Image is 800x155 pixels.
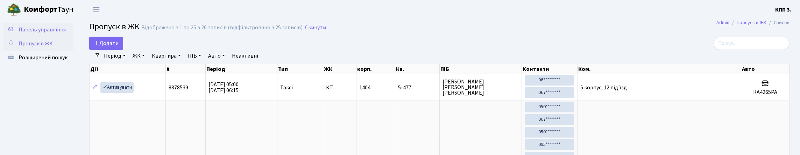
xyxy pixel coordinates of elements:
span: 1404 [359,84,370,91]
nav: breadcrumb [706,15,800,30]
th: корп. [356,64,395,74]
th: # [166,64,206,74]
a: ЖК [130,50,148,62]
h5: КА4265РА [744,89,786,96]
a: Період [101,50,128,62]
a: Квартира [149,50,184,62]
a: Скинути [305,24,326,31]
a: Панель управління [3,23,73,37]
th: ПІБ [440,64,522,74]
li: Список [766,19,790,27]
a: Admin [716,19,729,26]
a: Авто [205,50,228,62]
span: 5-477 [398,85,437,90]
a: Активувати [100,82,134,93]
a: Пропуск в ЖК [737,19,766,26]
th: Період [206,64,277,74]
input: Пошук... [714,37,790,50]
span: Пропуск в ЖК [89,21,140,33]
a: КПП 3. [775,6,792,14]
th: Ком. [578,64,741,74]
th: Кв. [395,64,440,74]
span: Панель управління [19,26,66,34]
span: Пропуск в ЖК [19,40,53,47]
img: logo.png [7,3,21,17]
th: Контакти [522,64,578,74]
span: [PERSON_NAME] [PERSON_NAME] [PERSON_NAME] [443,79,519,96]
a: ПІБ [185,50,204,62]
span: Додати [94,39,119,47]
th: Дії [90,64,166,74]
span: КТ [326,85,353,90]
a: Пропуск в ЖК [3,37,73,51]
th: Тип [277,64,323,74]
span: Розширений пошук [19,54,68,61]
span: 8878539 [169,84,188,91]
a: Розширений пошук [3,51,73,65]
button: Переключити навігацію [87,4,105,15]
a: Додати [89,37,123,50]
th: Авто [741,64,790,74]
b: Комфорт [24,4,57,15]
span: Таксі [280,85,293,90]
a: Неактивні [229,50,261,62]
span: Таун [24,4,73,16]
th: ЖК [323,64,356,74]
span: [DATE] 05:00 [DATE] 06:15 [208,81,239,94]
div: Відображено з 1 по 25 з 26 записів (відфільтровано з 25 записів). [141,24,304,31]
span: 5 корпус, 12 під'їзд [580,84,627,91]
